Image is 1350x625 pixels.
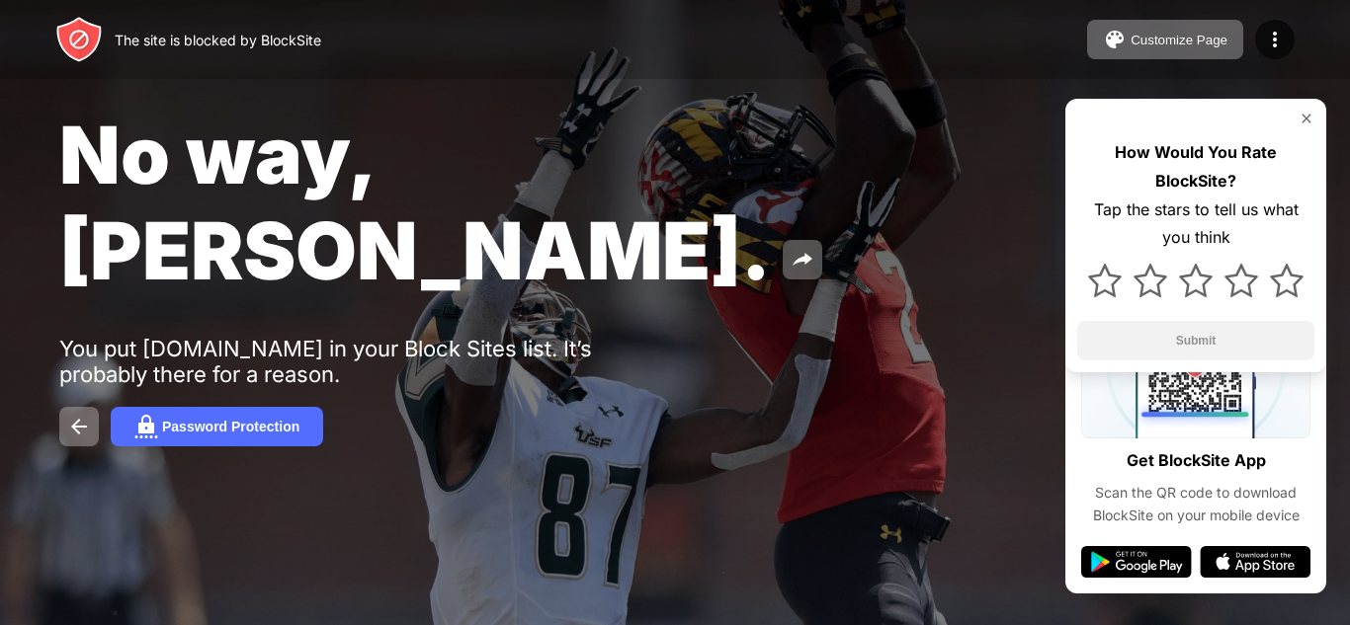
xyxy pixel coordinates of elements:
[1087,20,1243,59] button: Customize Page
[1088,264,1122,297] img: star.svg
[1131,33,1227,47] div: Customize Page
[67,415,91,438] img: back.svg
[1081,546,1192,578] img: google-play.svg
[1224,264,1258,297] img: star.svg
[1179,264,1213,297] img: star.svg
[1263,28,1287,51] img: menu-icon.svg
[1200,546,1310,578] img: app-store.svg
[1077,195,1314,253] div: Tap the stars to tell us what you think
[111,407,323,446] button: Password Protection
[59,336,670,387] div: You put [DOMAIN_NAME] in your Block Sites list. It’s probably there for a reason.
[1134,264,1167,297] img: star.svg
[1077,138,1314,195] div: How Would You Rate BlockSite?
[115,32,321,48] div: The site is blocked by BlockSite
[1270,264,1304,297] img: star.svg
[59,107,771,298] span: No way, [PERSON_NAME].
[134,415,158,438] img: password.svg
[791,248,814,272] img: share.svg
[1077,321,1314,360] button: Submit
[162,419,299,434] div: Password Protection
[1299,111,1314,126] img: rate-us-close.svg
[1103,28,1127,51] img: pallet.svg
[55,16,103,63] img: header-logo.svg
